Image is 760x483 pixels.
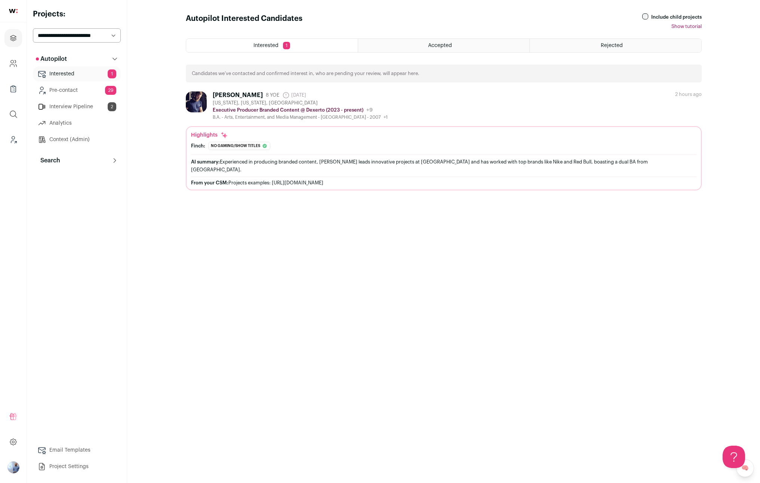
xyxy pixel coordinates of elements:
a: 🧠 [736,459,754,477]
button: Search [33,153,121,168]
a: Project Settings [33,459,121,474]
p: Candidates we’ve contacted and confirmed interest in, who are pending your review, will appear here. [192,71,419,77]
span: 1 [108,69,116,78]
div: Experienced in producing branded content, [PERSON_NAME] leads innovative projects at [GEOGRAPHIC_... [191,158,696,174]
a: Company and ATS Settings [4,54,22,72]
a: Rejected [530,39,701,52]
span: Interested [253,43,279,48]
span: AI summary: [191,159,220,164]
a: Interested1 [33,66,121,81]
span: 2 [108,102,116,111]
div: [PERSON_NAME] [213,91,263,99]
button: Autopilot [33,52,121,66]
img: 97332-medium_jpg [7,461,19,473]
span: +9 [366,107,373,113]
span: Accepted [428,43,452,48]
span: Rejected [601,43,623,48]
label: Include child projects [651,14,702,20]
a: Accepted [358,39,529,52]
a: Interview Pipeline2 [33,99,121,114]
div: 2 hours ago [675,91,702,97]
a: Pre-contact29 [33,83,121,98]
span: +1 [384,115,388,119]
span: [DATE] [282,91,306,99]
div: Finch: [191,143,205,149]
p: Executive Producer Branded Content @ Dexerto (2023 - present) [213,107,363,113]
a: Email Templates [33,443,121,458]
a: Context (Admin) [33,132,121,147]
button: Show tutorial [671,24,702,29]
h1: Autopilot Interested Candidates [186,13,302,29]
a: Company Lists [4,80,22,98]
img: ab1f3749f25c26e4e50b85a16b28bead318b562242a0807e1404925f32ac440b.jpg [186,91,207,112]
span: From your CSM: [191,180,228,185]
a: Projects [4,29,22,47]
div: B.A. - Arts, Entertainment, and Media Management - [GEOGRAPHIC_DATA] - 2007 [213,114,388,120]
iframe: Help Scout Beacon - Open [723,446,745,468]
span: 8 YOE [266,92,279,98]
a: Analytics [33,116,121,131]
a: Leads (Backoffice) [4,131,22,149]
div: No gaming/show titles [208,142,270,150]
a: [PERSON_NAME] 8 YOE [DATE] [US_STATE], [US_STATE], [GEOGRAPHIC_DATA] Executive Producer Branded C... [186,91,702,190]
h2: Projects: [33,9,121,19]
div: [US_STATE], [US_STATE], [GEOGRAPHIC_DATA] [213,100,388,106]
img: wellfound-shorthand-0d5821cbd27db2630d0214b213865d53afaa358527fdda9d0ea32b1df1b89c2c.svg [9,9,18,13]
div: Highlights [191,131,228,139]
span: 29 [105,86,116,95]
p: Search [36,156,60,165]
div: Projects examples: [URL][DOMAIN_NAME] [191,180,696,186]
p: Autopilot [36,54,67,63]
button: Open dropdown [7,461,19,473]
span: 1 [283,42,290,49]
